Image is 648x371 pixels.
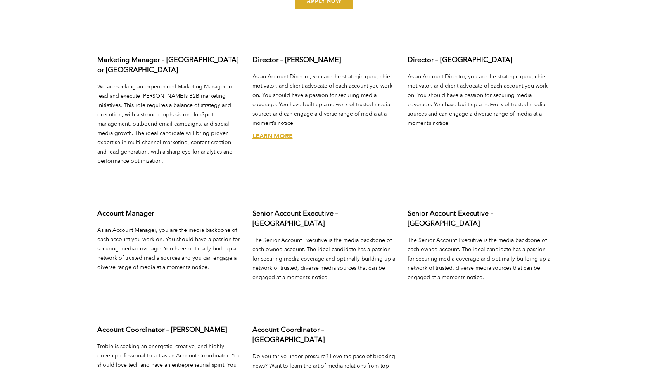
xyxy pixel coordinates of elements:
[252,209,396,229] h3: Senior Account Executive – [GEOGRAPHIC_DATA]
[252,236,396,282] p: The Senior Account Executive is the media backbone of each owned account. The ideal candidate has...
[97,82,241,166] p: We are seeking an experienced Marketing Manager to lead and execute [PERSON_NAME]’s B2B marketing...
[252,72,396,128] p: As an Account Director, you are the strategic guru, chief motivator, and client advocate of each ...
[252,325,396,345] h3: Account Coordinator – [GEOGRAPHIC_DATA]
[408,55,551,65] h3: Director – [GEOGRAPHIC_DATA]
[252,55,396,65] h3: Director – [PERSON_NAME]
[252,132,293,140] a: Director – Austin
[408,209,551,229] h3: Senior Account Executive – [GEOGRAPHIC_DATA]
[97,226,241,272] p: As an Account Manager, you are the media backbone of each account you work on. You should have a ...
[97,209,241,219] h3: Account Manager
[97,55,241,75] h3: Marketing Manager – [GEOGRAPHIC_DATA] or [GEOGRAPHIC_DATA]
[97,325,241,335] h3: Account Coordinator – [PERSON_NAME]
[408,72,551,128] p: As an Account Director, you are the strategic guru, chief motivator, and client advocate of each ...
[408,236,551,282] p: The Senior Account Executive is the media backbone of each owned account. The ideal candidate has...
